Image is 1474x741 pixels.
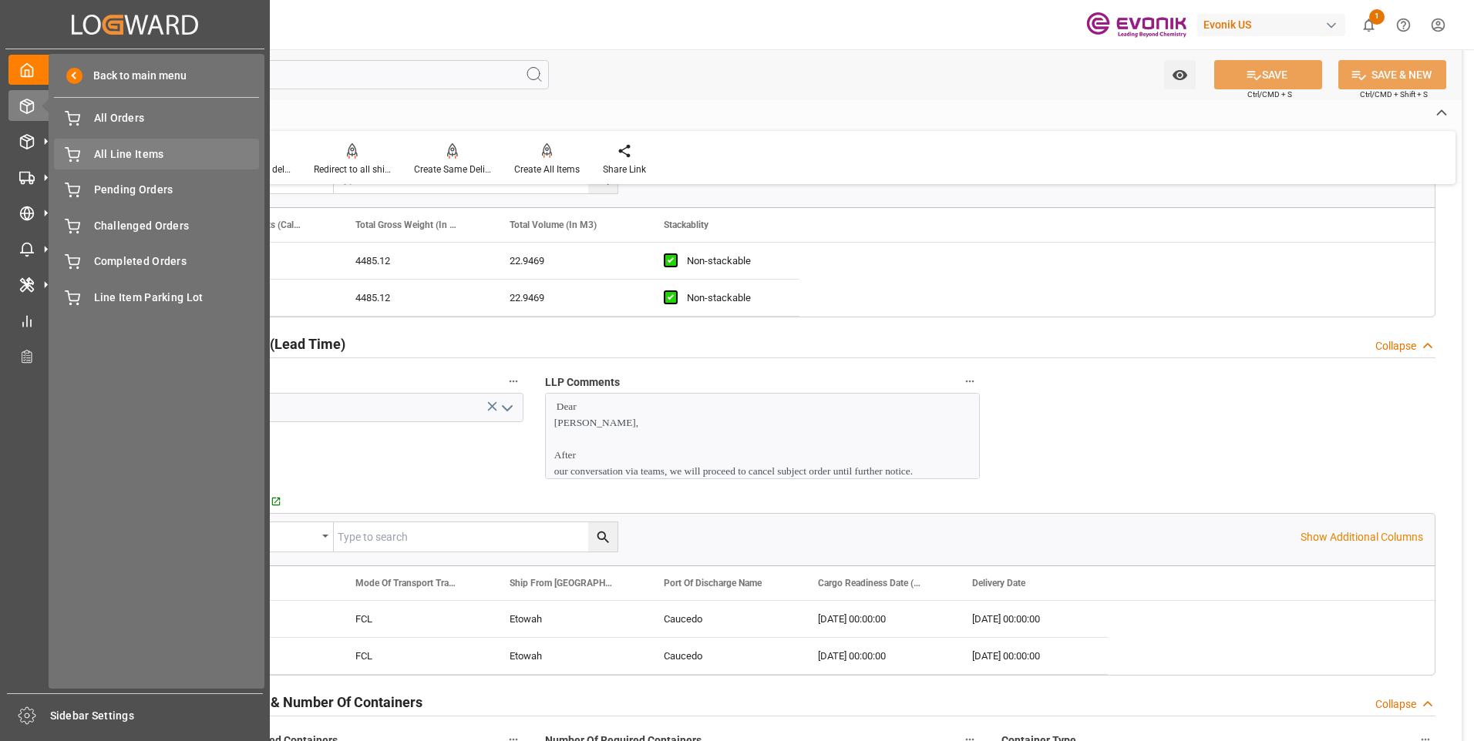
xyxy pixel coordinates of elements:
[337,243,491,279] div: 4485.12
[818,578,921,588] span: Cargo Readiness Date (Shipping Date)
[799,638,954,674] div: [DATE] 00:00:00
[50,708,264,724] span: Sidebar Settings
[226,525,317,543] div: Equals
[183,243,799,280] div: Press SPACE to select this row.
[554,401,638,428] span: Dear [PERSON_NAME],
[8,55,261,85] a: My Cockpit
[972,578,1025,588] span: Delivery Date
[337,638,491,674] div: FCL
[960,371,980,391] button: LLP Comments
[554,449,913,477] span: After our conversation via teams, we will proceed to cancel subject order until further notice.
[1386,8,1421,42] button: Help Center
[314,163,391,176] div: Redirect to all shipments
[491,601,645,637] div: Etowah
[687,280,781,316] div: Non-stackable
[491,280,645,316] div: 22.9469
[71,60,549,89] input: Search Fields
[545,374,620,391] span: LLP Comments
[94,182,260,198] span: Pending Orders
[54,175,259,205] a: Pending Orders
[1360,89,1428,100] span: Ctrl/CMD + Shift + S
[1375,338,1416,354] div: Collapse
[645,638,799,674] div: Caucedo
[954,638,1108,674] div: [DATE] 00:00:00
[183,601,1108,638] div: Press SPACE to select this row.
[664,220,708,230] span: Stackablity
[183,638,1108,675] div: Press SPACE to select this row.
[1338,60,1446,89] button: SAVE & NEW
[94,218,260,234] span: Challenged Orders
[495,396,518,420] button: open menu
[664,578,762,588] span: Port Of Discharge Name
[491,243,645,279] div: 22.9469
[645,601,799,637] div: Caucedo
[218,522,334,552] button: open menu
[603,163,646,176] div: Share Link
[510,220,597,230] span: Total Volume (In M3)
[1375,696,1416,712] div: Collapse
[799,601,954,637] div: [DATE] 00:00:00
[94,146,260,163] span: All Line Items
[54,139,259,169] a: All Line Items
[1369,9,1385,25] span: 1
[1351,8,1386,42] button: show 1 new notifications
[510,578,613,588] span: Ship From [GEOGRAPHIC_DATA]
[94,290,260,306] span: Line Item Parking Lot
[1214,60,1322,89] button: SAVE
[1086,12,1186,39] img: Evonik-brand-mark-Deep-Purple-RGB.jpeg_1700498283.jpeg
[54,103,259,133] a: All Orders
[954,601,1108,637] div: [DATE] 00:00:00
[1164,60,1196,89] button: open menu
[54,282,259,312] a: Line Item Parking Lot
[1197,10,1351,39] button: Evonik US
[355,220,459,230] span: Total Gross Weight (In KG)
[491,638,645,674] div: Etowah
[1197,14,1345,36] div: Evonik US
[588,522,618,552] button: search button
[54,210,259,240] a: Challenged Orders
[94,253,260,270] span: Completed Orders
[337,601,491,637] div: FCL
[1247,89,1292,100] span: Ctrl/CMD + S
[503,371,523,391] button: Challenge Status
[337,280,491,316] div: 4485.12
[355,578,459,588] span: Mode Of Transport Translation
[8,341,261,371] a: Transport Planner
[414,163,491,176] div: Create Same Delivery Date
[1301,529,1423,545] p: Show Additional Columns
[94,110,260,126] span: All Orders
[514,163,580,176] div: Create All Items
[82,68,187,84] span: Back to main menu
[334,522,618,552] input: Type to search
[687,243,781,279] div: Non-stackable
[8,305,261,335] a: My Reports
[54,246,259,277] a: Completed Orders
[183,280,799,317] div: Press SPACE to select this row.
